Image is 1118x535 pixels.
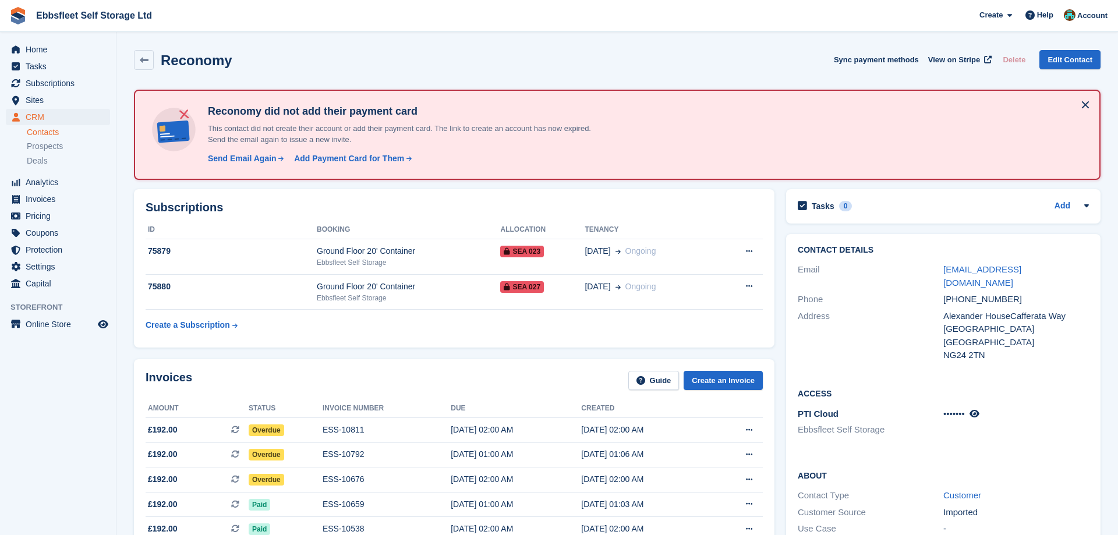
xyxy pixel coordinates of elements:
div: Ground Floor 20' Container [317,245,500,257]
img: stora-icon-8386f47178a22dfd0bd8f6a31ec36ba5ce8667c1dd55bd0f319d3a0aa187defe.svg [9,7,27,24]
a: menu [6,208,110,224]
div: Add Payment Card for Them [294,153,404,165]
div: Ground Floor 20' Container [317,281,500,293]
span: View on Stripe [928,54,980,66]
a: Ebbsfleet Self Storage Ltd [31,6,157,25]
a: Add Payment Card for Them [289,153,413,165]
a: View on Stripe [924,50,994,69]
span: Pricing [26,208,95,224]
span: CRM [26,109,95,125]
th: Booking [317,221,500,239]
span: Ongoing [625,282,656,291]
a: menu [6,258,110,275]
div: Contact Type [798,489,943,502]
span: [DATE] [585,245,610,257]
span: Create [979,9,1003,21]
span: SEA 023 [500,246,544,257]
div: [DATE] 02:00 AM [451,473,581,486]
div: ESS-10659 [323,498,451,511]
a: Guide [628,371,680,390]
button: Sync payment methods [834,50,919,69]
div: Ebbsfleet Self Storage [317,293,500,303]
div: [DATE] 02:00 AM [581,473,712,486]
a: Preview store [96,317,110,331]
h2: Tasks [812,201,834,211]
a: menu [6,191,110,207]
th: Status [249,399,323,418]
img: George Spring [1064,9,1075,21]
a: menu [6,242,110,258]
a: Create a Subscription [146,314,238,336]
span: ••••••• [943,409,965,419]
span: £192.00 [148,498,178,511]
img: no-card-linked-e7822e413c904bf8b177c4d89f31251c4716f9871600ec3ca5bfc59e148c83f4.svg [149,105,199,154]
a: menu [6,109,110,125]
th: Invoice number [323,399,451,418]
h2: Subscriptions [146,201,763,214]
div: Alexander HouseCafferata Way [943,310,1089,323]
div: ESS-10538 [323,523,451,535]
span: PTI Cloud [798,409,838,419]
th: Created [581,399,712,418]
h2: Invoices [146,371,192,390]
span: Overdue [249,474,284,486]
h2: Contact Details [798,246,1089,255]
button: Delete [998,50,1030,69]
span: Analytics [26,174,95,190]
span: SEA 027 [500,281,544,293]
a: menu [6,275,110,292]
div: Customer Source [798,506,943,519]
div: Phone [798,293,943,306]
span: Overdue [249,424,284,436]
div: 0 [839,201,852,211]
a: Add [1055,200,1070,213]
span: Tasks [26,58,95,75]
span: Prospects [27,141,63,152]
a: Edit Contact [1039,50,1101,69]
a: Prospects [27,140,110,153]
div: [DATE] 02:00 AM [451,523,581,535]
a: Contacts [27,127,110,138]
div: Email [798,263,943,289]
div: ESS-10676 [323,473,451,486]
span: Online Store [26,316,95,332]
span: Capital [26,275,95,292]
div: 75879 [146,245,317,257]
a: Create an Invoice [684,371,763,390]
div: [DATE] 02:00 AM [581,424,712,436]
span: £192.00 [148,523,178,535]
span: Paid [249,499,270,511]
span: Subscriptions [26,75,95,91]
span: Home [26,41,95,58]
span: Help [1037,9,1053,21]
span: Protection [26,242,95,258]
span: Sites [26,92,95,108]
th: Due [451,399,581,418]
span: Overdue [249,449,284,460]
span: Paid [249,523,270,535]
span: £192.00 [148,473,178,486]
a: menu [6,316,110,332]
div: 75880 [146,281,317,293]
div: [PHONE_NUMBER] [943,293,1089,306]
th: Tenancy [585,221,717,239]
span: Coupons [26,225,95,241]
a: menu [6,225,110,241]
h2: About [798,469,1089,481]
div: [GEOGRAPHIC_DATA] [943,336,1089,349]
div: Ebbsfleet Self Storage [317,257,500,268]
a: menu [6,58,110,75]
li: Ebbsfleet Self Storage [798,423,943,437]
div: Create a Subscription [146,319,230,331]
th: ID [146,221,317,239]
a: menu [6,92,110,108]
a: [EMAIL_ADDRESS][DOMAIN_NAME] [943,264,1021,288]
div: ESS-10811 [323,424,451,436]
span: Invoices [26,191,95,207]
a: menu [6,75,110,91]
span: £192.00 [148,448,178,460]
span: Account [1077,10,1108,22]
span: Deals [27,155,48,166]
div: [DATE] 01:00 AM [451,498,581,511]
h2: Access [798,387,1089,399]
